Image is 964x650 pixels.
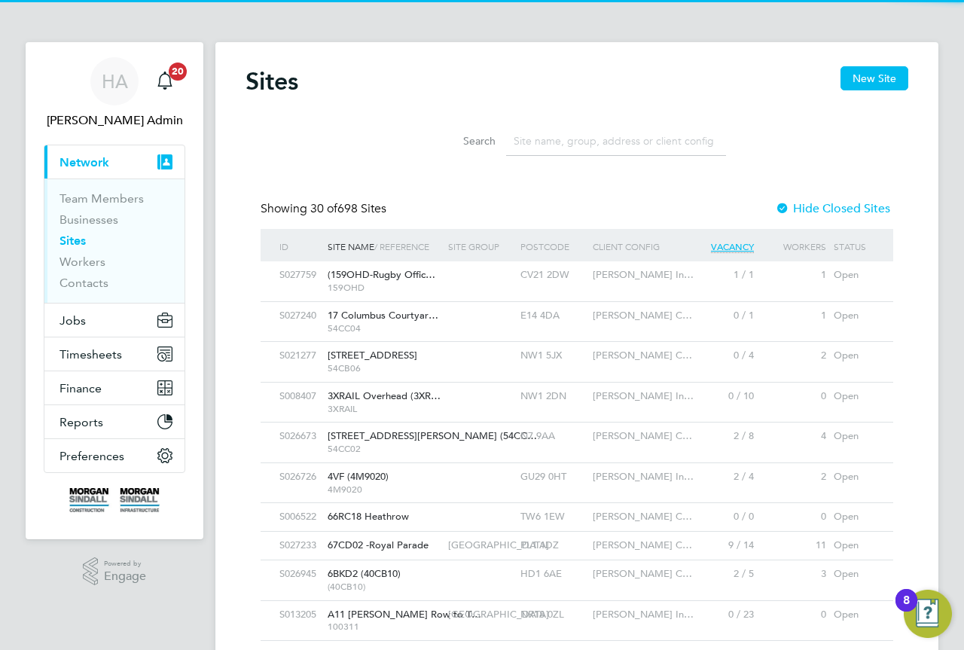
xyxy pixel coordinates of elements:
div: Open [830,463,878,491]
button: Jobs [44,304,185,337]
span: 66RC18 Heathrow [328,510,409,523]
div: 0 / 1 [685,302,758,330]
span: [PERSON_NAME] C… [593,539,692,551]
img: morgansindall-logo-retina.png [69,488,160,512]
div: S027233 [276,532,324,560]
a: Workers [59,255,105,269]
div: Workers [758,229,830,264]
span: [STREET_ADDRESS][PERSON_NAME] (54CC… [328,429,537,442]
h2: Sites [246,66,298,96]
div: S013205 [276,601,324,629]
div: 9 / 14 [685,532,758,560]
span: 100311 [328,621,441,633]
a: S0269456BKD2 (40CB10) (40CB10)HD1 6AE[PERSON_NAME] C…2 / 53Open [276,560,878,572]
div: 1 / 1 [685,261,758,289]
a: Go to home page [44,488,185,512]
div: NW1 5JX [517,342,589,370]
a: Businesses [59,212,118,227]
span: [PERSON_NAME] C… [593,567,692,580]
div: GU29 0HT [517,463,589,491]
a: S02723367CD02 -Royal Parade [GEOGRAPHIC_DATA]PL1 1DZ[PERSON_NAME] C…9 / 1411Open [276,531,878,544]
div: N7 9AA [517,423,589,450]
div: 1 [758,261,830,289]
button: Timesheets [44,337,185,371]
div: 0 / 10 [685,383,758,410]
div: Open [830,261,878,289]
div: S008407 [276,383,324,410]
span: (159OHD-Rugby Offic… [328,268,435,281]
span: Powered by [104,557,146,570]
div: HD1 6AE [517,560,589,588]
nav: Main navigation [26,42,203,539]
div: PL1 1DZ [517,532,589,560]
div: S006522 [276,503,324,531]
div: Open [830,383,878,410]
div: S026673 [276,423,324,450]
span: [GEOGRAPHIC_DATA] [448,608,549,621]
span: Reports [59,415,103,429]
a: S00652266RC18 Heathrow TW6 1EW[PERSON_NAME] C…0 / 00Open [276,502,878,515]
div: S026945 [276,560,324,588]
div: 0 / 0 [685,503,758,531]
label: Search [428,134,496,148]
div: Client Config [589,229,685,264]
span: [PERSON_NAME] In… [593,389,694,402]
div: Site Name [324,229,444,264]
div: 3 [758,560,830,588]
div: 2 [758,463,830,491]
span: 4M9020 [328,484,441,496]
div: 0 / 4 [685,342,758,370]
span: 30 of [310,201,337,216]
div: 8 [903,600,910,620]
div: 2 / 5 [685,560,758,588]
div: Site Group [444,229,517,264]
div: NW1 2DN [517,383,589,410]
span: Preferences [59,449,124,463]
span: 54CB06 [328,362,441,374]
span: 4VF (4M9020) [328,470,389,483]
div: ID [276,229,324,264]
span: [PERSON_NAME] In… [593,470,694,483]
span: A11 [PERSON_NAME] Row to T… [328,608,481,621]
div: Status [830,229,878,264]
div: E14 4DA [517,302,589,330]
div: Open [830,601,878,629]
span: 67CD02 -Royal Parade [328,539,429,551]
span: [PERSON_NAME] In… [593,268,694,281]
div: 0 [758,383,830,410]
span: [PERSON_NAME] C… [593,510,692,523]
span: [PERSON_NAME] C… [593,429,692,442]
span: 6BKD2 (40CB10) [328,567,401,580]
div: S026726 [276,463,324,491]
a: 20 [150,57,180,105]
span: 159OHD [328,282,441,294]
span: [GEOGRAPHIC_DATA] [448,539,549,551]
div: CV21 2DW [517,261,589,289]
a: HA[PERSON_NAME] Admin [44,57,185,130]
span: 54CC04 [328,322,441,334]
span: Finance [59,381,102,395]
div: 2 / 4 [685,463,758,491]
div: Network [44,179,185,303]
span: / Reference [374,240,429,252]
div: Open [830,342,878,370]
a: S0267264VF (4M9020) 4M9020GU29 0HT[PERSON_NAME] In…2 / 42Open [276,462,878,475]
span: 17 Columbus Courtyar… [328,309,438,322]
div: 1 [758,302,830,330]
span: Jobs [59,313,86,328]
button: Open Resource Center, 8 new notifications [904,590,952,638]
div: NR18 0ZL [517,601,589,629]
span: 3XRAIL [328,403,441,415]
span: [PERSON_NAME] In… [593,608,694,621]
div: 2 / 8 [685,423,758,450]
a: Contacts [59,276,108,290]
input: Site name, group, address or client config [506,127,726,156]
div: 2 [758,342,830,370]
div: 0 / 23 [685,601,758,629]
div: S021277 [276,342,324,370]
span: Hays Admin [44,111,185,130]
a: S0084073XRAIL Overhead (3XR… 3XRAILNW1 2DN[PERSON_NAME] In…0 / 100Open [276,382,878,395]
span: Network [59,155,109,169]
a: S026673[STREET_ADDRESS][PERSON_NAME] (54CC… 54CC02N7 9AA[PERSON_NAME] C…2 / 84Open [276,422,878,435]
div: Open [830,560,878,588]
